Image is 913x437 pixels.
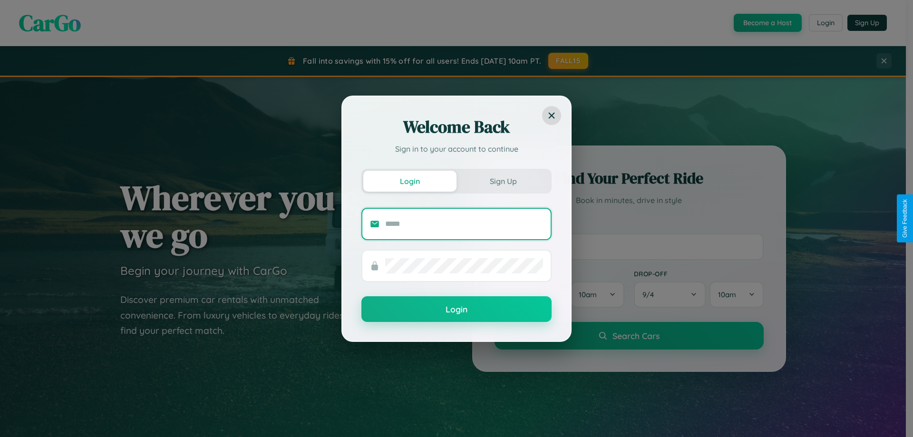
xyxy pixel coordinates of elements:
[361,296,552,322] button: Login
[361,116,552,138] h2: Welcome Back
[363,171,456,192] button: Login
[456,171,550,192] button: Sign Up
[361,143,552,155] p: Sign in to your account to continue
[902,199,908,238] div: Give Feedback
